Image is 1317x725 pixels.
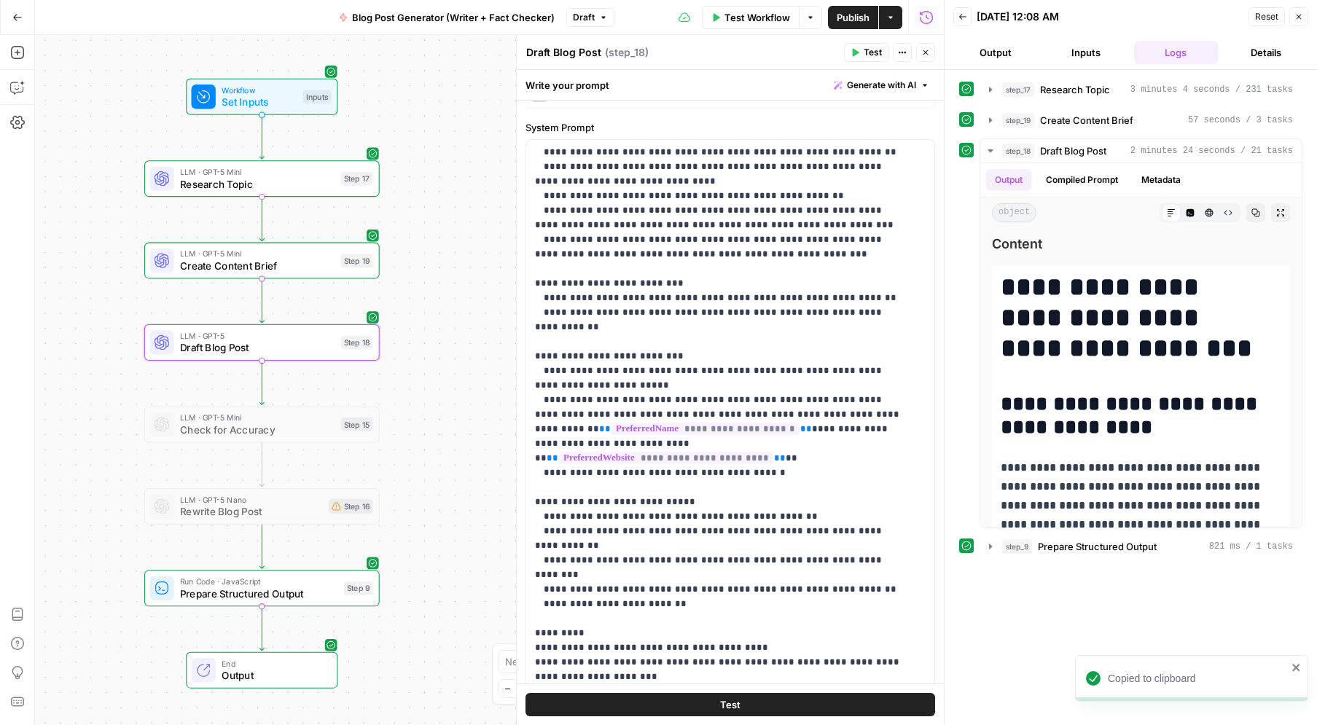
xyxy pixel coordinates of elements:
[864,46,882,59] span: Test
[341,418,373,431] div: Step 15
[992,203,1036,222] span: object
[222,95,297,110] span: Set Inputs
[1130,83,1293,96] span: 3 minutes 4 seconds / 231 tasks
[1291,662,1302,673] button: close
[329,498,372,514] div: Step 16
[1188,114,1293,127] span: 57 seconds / 3 tasks
[844,43,888,62] button: Test
[144,160,380,197] div: LLM · GPT-5 MiniResearch TopicStep 17
[526,45,601,60] textarea: Draft Blog Post
[330,6,563,29] button: Blog Post Generator (Writer + Fact Checker)
[180,422,335,437] span: Check for Accuracy
[1038,539,1157,554] span: Prepare Structured Output
[1255,10,1278,23] span: Reset
[1002,144,1034,158] span: step_18
[953,41,1038,64] button: Output
[259,197,264,240] g: Edge from step_17 to step_19
[847,79,916,92] span: Generate with AI
[180,340,335,356] span: Draft Blog Post
[588,87,595,101] span: |
[1133,169,1189,191] button: Metadata
[180,586,338,601] span: Prepare Structured Output
[1040,113,1133,128] span: Create Content Brief
[837,10,869,25] span: Publish
[259,525,264,568] g: Edge from step_16 to step_9
[1108,671,1287,686] div: Copied to clipboard
[1248,7,1285,26] button: Reset
[259,361,264,404] g: Edge from step_18 to step_15
[1130,144,1293,157] span: 2 minutes 24 seconds / 21 tasks
[828,6,878,29] button: Publish
[980,535,1302,558] button: 821 ms / 1 tasks
[144,652,380,689] div: EndOutput
[259,115,264,159] g: Edge from start to step_17
[144,324,380,361] div: LLM · GPT-5Draft Blog PostStep 18
[980,78,1302,101] button: 3 minutes 4 seconds / 231 tasks
[702,6,799,29] button: Test Workflow
[980,163,1302,528] div: 2 minutes 24 seconds / 21 tasks
[1002,82,1034,97] span: step_17
[180,412,335,424] span: LLM · GPT-5 Mini
[566,8,614,27] button: Draft
[341,172,373,186] div: Step 17
[344,581,373,595] div: Step 9
[1002,539,1032,554] span: step_9
[1224,41,1308,64] button: Details
[720,697,740,712] span: Test
[341,254,373,267] div: Step 19
[259,279,264,323] g: Edge from step_19 to step_18
[144,79,380,115] div: WorkflowSet InputsInputs
[605,45,649,60] span: ( step_18 )
[980,109,1302,132] button: 57 seconds / 3 tasks
[303,90,332,103] div: Inputs
[828,76,935,95] button: Generate with AI
[517,70,944,100] div: Write your prompt
[649,87,660,101] span: |
[259,442,264,486] g: Edge from step_15 to step_16
[724,10,790,25] span: Test Workflow
[180,576,338,588] span: Run Code · JavaScript
[1040,82,1110,97] span: Research Topic
[180,329,335,342] span: LLM · GPT-5
[1134,41,1219,64] button: Logs
[144,243,380,279] div: LLM · GPT-5 MiniCreate Content BriefStep 19
[180,248,335,260] span: LLM · GPT-5 Mini
[986,169,1031,191] button: Output
[144,570,380,606] div: Run Code · JavaScriptPrepare Structured OutputStep 9
[1040,144,1106,158] span: Draft Blog Post
[1044,41,1128,64] button: Inputs
[980,139,1302,162] button: 2 minutes 24 seconds / 21 tasks
[222,668,325,683] span: Output
[1037,169,1127,191] button: Compiled Prompt
[259,606,264,650] g: Edge from step_9 to end
[180,258,335,273] span: Create Content Brief
[1209,540,1293,553] span: 821 ms / 1 tasks
[992,234,1290,254] span: Content
[573,11,595,24] span: Draft
[222,84,297,96] span: Workflow
[180,504,323,520] span: Rewrite Blog Post
[352,10,555,25] span: Blog Post Generator (Writer + Fact Checker)
[144,488,380,525] div: LLM · GPT-5 NanoRewrite Blog PostStep 16
[222,657,325,670] span: End
[341,336,373,350] div: Step 18
[1002,113,1034,128] span: step_19
[180,493,323,506] span: LLM · GPT-5 Nano
[144,406,380,442] div: LLM · GPT-5 MiniCheck for AccuracyStep 15
[180,165,335,178] span: LLM · GPT-5 Mini
[180,176,335,192] span: Research Topic
[525,693,935,716] button: Test
[525,120,935,135] label: System Prompt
